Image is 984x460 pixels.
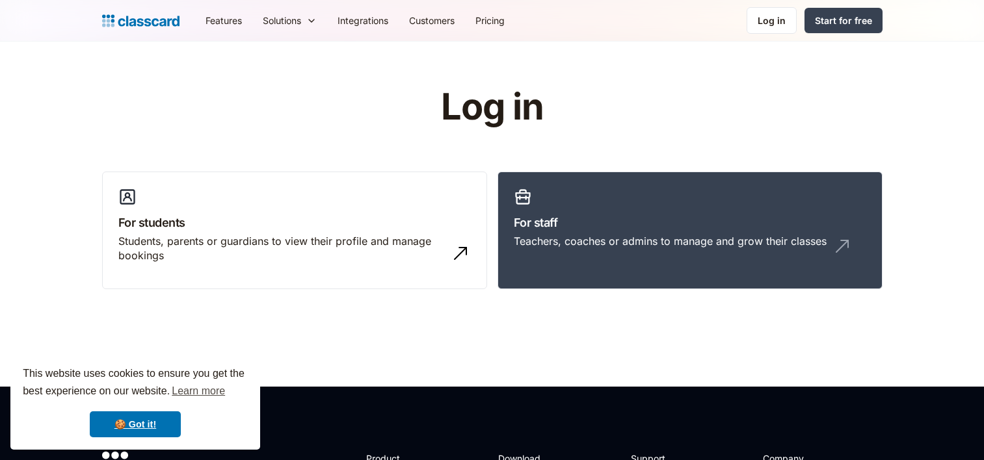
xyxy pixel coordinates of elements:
a: learn more about cookies [170,381,227,401]
a: Log in [747,7,797,34]
a: Start for free [804,8,883,33]
h3: For students [118,214,471,231]
div: Solutions [252,6,327,35]
div: Students, parents or guardians to view their profile and manage bookings [118,234,445,263]
a: For staffTeachers, coaches or admins to manage and grow their classes [498,172,883,290]
a: Features [195,6,252,35]
a: home [102,12,180,30]
a: For studentsStudents, parents or guardians to view their profile and manage bookings [102,172,487,290]
a: Integrations [327,6,399,35]
a: Pricing [465,6,515,35]
div: Start for free [815,14,872,27]
div: Log in [758,14,786,27]
div: cookieconsent [10,353,260,450]
a: dismiss cookie message [90,411,181,437]
h3: For staff [514,214,866,231]
div: Solutions [263,14,301,27]
span: This website uses cookies to ensure you get the best experience on our website. [23,366,248,401]
h1: Log in [286,87,698,127]
a: Customers [399,6,465,35]
div: Teachers, coaches or admins to manage and grow their classes [514,234,827,248]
